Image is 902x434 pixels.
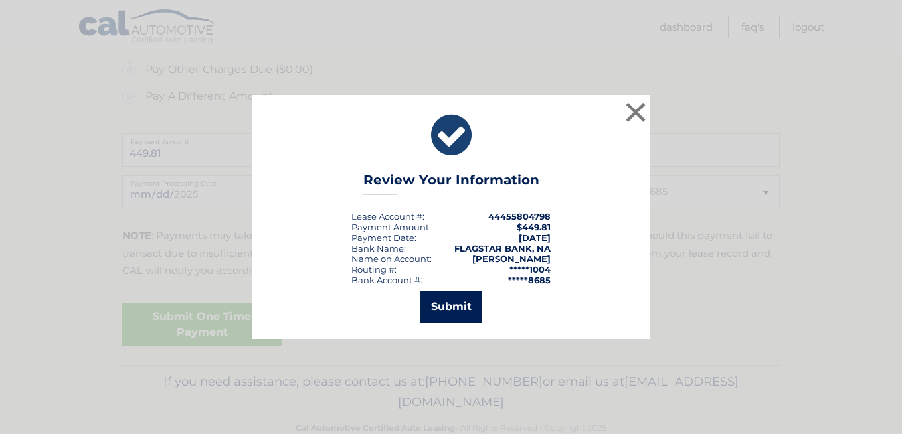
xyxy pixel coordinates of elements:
div: Lease Account #: [351,211,424,222]
span: Payment Date [351,232,414,243]
div: Bank Account #: [351,275,422,285]
div: Name on Account: [351,253,432,264]
strong: [PERSON_NAME] [472,253,551,264]
h3: Review Your Information [363,172,539,195]
div: Bank Name: [351,243,406,253]
div: Payment Amount: [351,222,431,232]
span: $449.81 [517,222,551,232]
strong: FLAGSTAR BANK, NA [454,243,551,253]
div: Routing #: [351,264,397,275]
strong: 44455804798 [488,211,551,222]
div: : [351,232,416,243]
span: [DATE] [519,232,551,243]
button: × [622,99,649,125]
button: Submit [420,291,482,323]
